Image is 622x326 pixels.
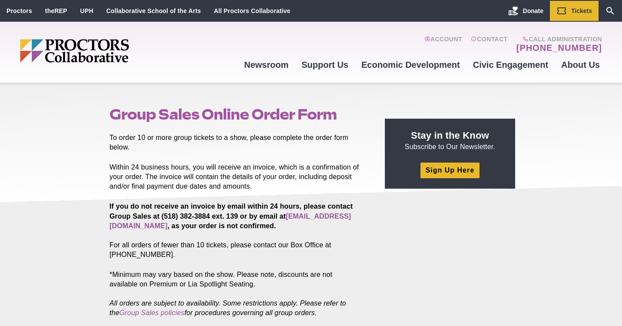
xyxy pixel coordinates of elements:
[109,299,346,316] em: All orders are subject to availability. Some restrictions apply. Please refer to the for procedur...
[119,309,185,316] a: Group Sales policies
[555,53,606,77] a: About Us
[395,129,505,152] p: Subscribe to Our Newsletter.
[355,53,467,77] a: Economic Development
[214,7,290,14] a: All Proctors Collaborative
[571,7,592,14] span: Tickets
[424,36,462,53] a: Account
[471,36,508,53] a: Contact
[109,203,353,229] strong: If you do not receive an invoice by email within 24 hours, please contact Group Sales at (518) 38...
[109,202,365,259] p: For all orders of fewer than 10 tickets, please contact our Box Office at [PHONE_NUMBER].
[502,1,550,21] a: Donate
[7,7,32,14] a: Proctors
[514,36,602,43] span: Call Administration
[420,163,480,178] a: Sign Up Here
[109,133,365,152] p: To order 10 or more group tickets to a show, please complete the order form below.
[467,53,555,77] a: Civic Engagement
[45,7,67,14] a: theREP
[238,53,295,77] a: Newsroom
[20,39,196,63] img: Proctors logo
[550,1,599,21] a: Tickets
[109,270,365,318] p: *Minimum may vary based on the show. Please note, discounts are not available on Premium or Lia S...
[523,7,543,14] span: Donate
[109,213,351,230] a: [EMAIL_ADDRESS][DOMAIN_NAME]
[109,106,365,123] h1: Group Sales Online Order Form
[106,7,201,14] a: Collaborative School of the Arts
[599,1,622,21] a: Search
[109,163,365,191] p: Within 24 business hours, you will receive an invoice, which is a confirmation of your order. The...
[411,130,489,141] strong: Stay in the Know
[516,43,602,53] a: [PHONE_NUMBER]
[80,7,93,14] a: UPH
[295,53,355,77] a: Support Us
